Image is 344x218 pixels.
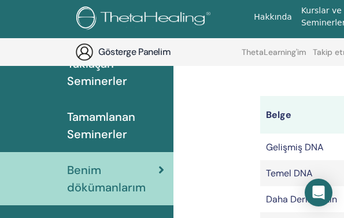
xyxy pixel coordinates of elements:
font: Gösterge Panelim [98,46,171,58]
font: Hakkında [254,12,292,21]
font: Benim dökümanlarım [67,162,146,195]
font: Temel DNA [266,167,313,179]
div: Intercom Messenger'ı açın [305,179,332,206]
a: ThetaLearning'im [242,47,306,66]
a: Hakkında [249,6,297,28]
font: Tamamlanan Seminerler [67,109,135,142]
img: logo.png [76,6,214,32]
img: generic-user-icon.jpg [75,43,94,61]
font: Gelişmiş DNA [266,141,324,153]
font: ThetaLearning'im [242,47,306,57]
font: Belge [266,109,291,121]
font: Daha Derin Kazın [266,193,337,205]
font: Yaklaşan Seminerler [67,56,127,88]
